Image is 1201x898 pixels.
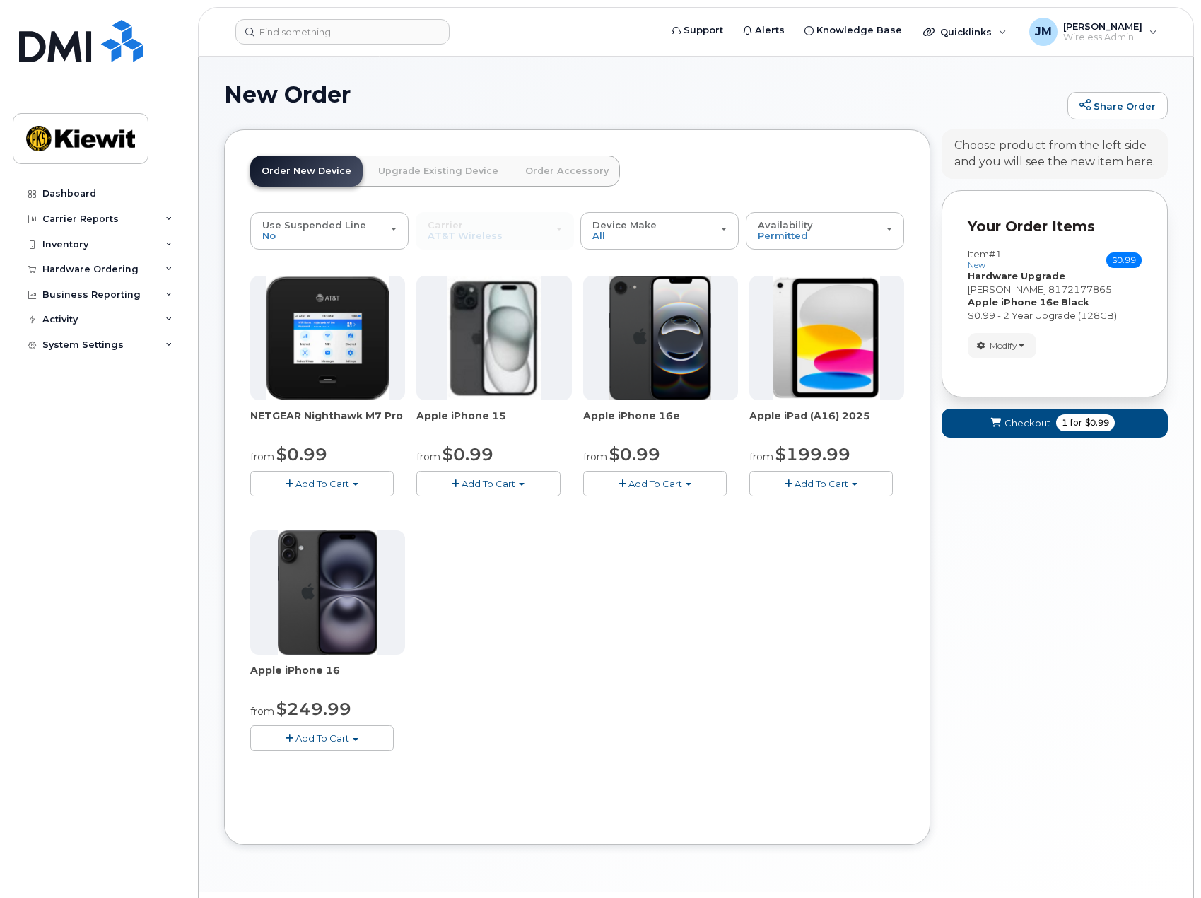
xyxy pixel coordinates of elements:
[276,699,351,719] span: $249.99
[628,478,682,489] span: Add To Cart
[968,309,1142,322] div: $0.99 - 2 Year Upgrade (128GB)
[514,156,620,187] a: Order Accessory
[1106,252,1142,268] span: $0.99
[262,230,276,241] span: No
[250,705,274,718] small: from
[968,216,1142,237] p: Your Order Items
[224,82,1060,107] h1: New Order
[416,450,440,463] small: from
[250,409,405,437] div: NETGEAR Nighthawk M7 Pro
[749,409,904,437] div: Apple iPad (A16) 2025
[276,444,327,465] span: $0.99
[580,212,739,249] button: Device Make All
[1004,416,1050,430] span: Checkout
[250,212,409,249] button: Use Suspended Line No
[250,450,274,463] small: from
[968,296,1059,308] strong: Apple iPhone 16e
[968,333,1036,358] button: Modify
[266,276,390,400] img: nighthawk_m7_pro.png
[954,138,1155,170] div: Choose product from the left side and you will see the new item here.
[1061,296,1089,308] strong: Black
[250,471,394,496] button: Add To Cart
[773,276,880,400] img: iPad_A16.PNG
[749,471,893,496] button: Add To Cart
[447,276,541,400] img: iphone15.jpg
[968,270,1065,281] strong: Hardware Upgrade
[1067,416,1085,429] span: for
[250,725,394,750] button: Add To Cart
[942,409,1168,438] button: Checkout 1 for $0.99
[462,478,515,489] span: Add To Cart
[1085,416,1109,429] span: $0.99
[758,219,813,231] span: Availability
[758,230,808,241] span: Permitted
[990,339,1017,352] span: Modify
[1048,284,1112,295] span: 8172177865
[749,450,773,463] small: from
[968,284,1046,295] span: [PERSON_NAME]
[592,230,605,241] span: All
[1062,416,1067,429] span: 1
[416,471,560,496] button: Add To Cart
[746,212,904,249] button: Availability Permitted
[1140,836,1190,887] iframe: Messenger Launcher
[262,219,366,231] span: Use Suspended Line
[583,450,607,463] small: from
[775,444,850,465] span: $199.99
[250,663,405,692] div: Apple iPhone 16
[416,409,571,437] div: Apple iPhone 15
[592,219,657,231] span: Device Make
[609,444,660,465] span: $0.99
[250,156,363,187] a: Order New Device
[367,156,510,187] a: Upgrade Existing Device
[1067,92,1168,120] a: Share Order
[443,444,493,465] span: $0.99
[609,276,711,400] img: iphone16e.png
[968,249,1002,269] h3: Item
[278,530,377,655] img: iphone_16_plus.png
[295,478,349,489] span: Add To Cart
[795,478,848,489] span: Add To Cart
[989,248,1002,260] span: #1
[295,733,349,744] span: Add To Cart
[968,260,985,270] small: new
[583,409,738,437] div: Apple iPhone 16e
[583,471,727,496] button: Add To Cart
